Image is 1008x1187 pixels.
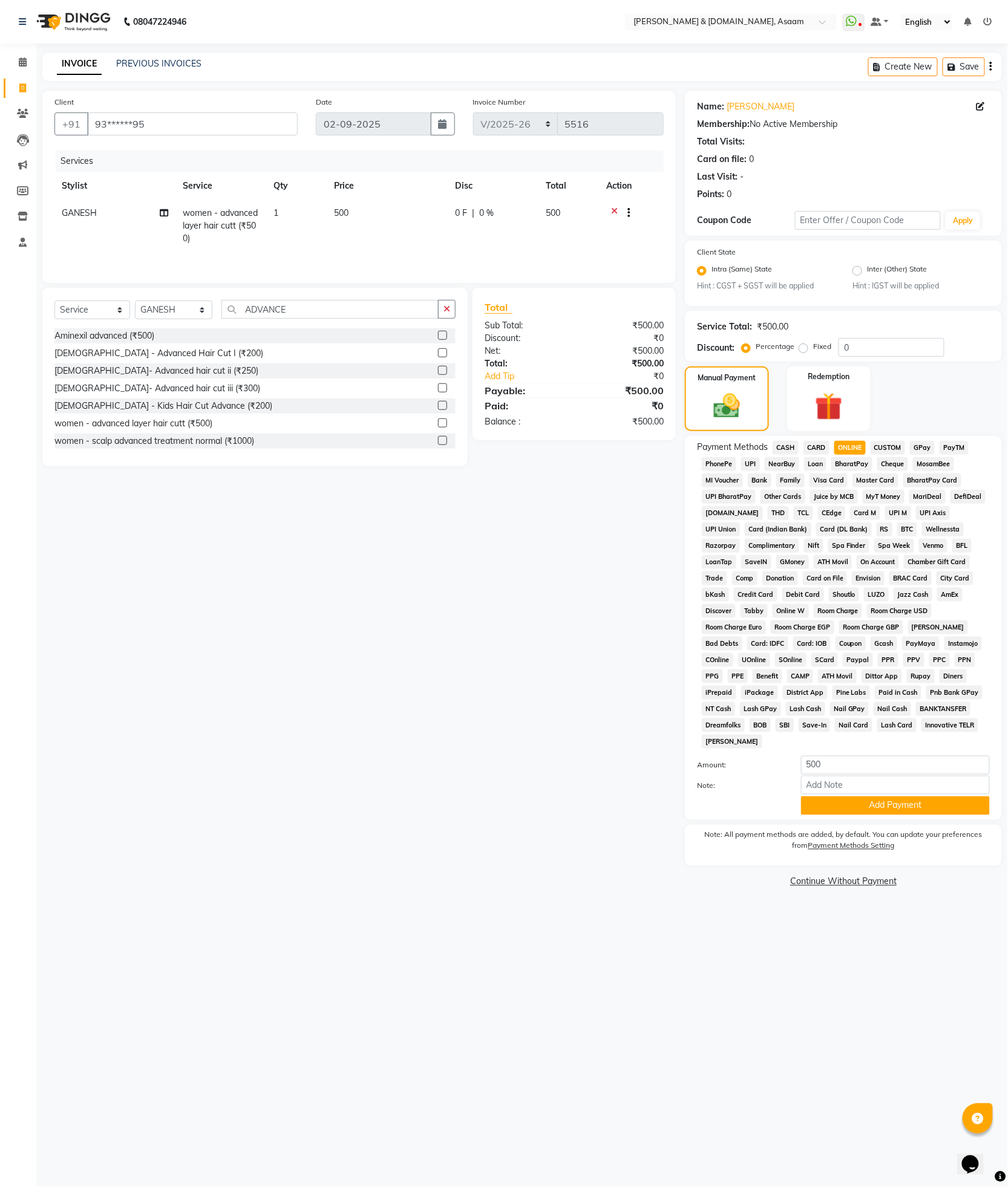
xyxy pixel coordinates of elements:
span: NearBuy [765,457,799,471]
span: Nail Card [835,718,872,732]
div: ₹0 [574,398,673,413]
div: ₹500.00 [574,345,673,357]
span: Pnb Bank GPay [926,686,983,700]
span: BTC [897,522,917,536]
span: Nail GPay [830,702,869,716]
span: Debit Card [782,588,824,602]
div: Balance : [476,415,574,428]
span: Card on File [803,571,848,585]
span: Discover [702,604,736,618]
span: iPrepaid [702,686,736,700]
div: Paid: [476,398,574,413]
span: SOnline [775,653,807,667]
span: LUZO [864,588,889,602]
span: Trade [702,571,727,585]
span: BANKTANSFER [916,702,970,716]
span: UOnline [738,653,770,667]
span: Spa Finder [828,539,870,553]
label: Client [54,97,74,108]
small: Hint : CGST + SGST will be applied [697,281,834,291]
img: _cash.svg [705,391,748,421]
span: Pine Labs [833,686,871,700]
div: ₹500.00 [574,319,673,332]
span: PayTM [940,441,969,455]
input: Amount [801,756,990,775]
input: Add Note [801,776,990,795]
div: Aminexil advanced (₹500) [54,330,154,342]
span: Paid in Cash [875,686,921,700]
a: Continue Without Payment [687,876,1000,888]
span: City Card [937,571,974,585]
span: | [472,207,474,220]
label: Fixed [813,341,831,352]
span: Credit Card [734,588,777,602]
span: DefiDeal [951,490,986,504]
label: Manual Payment [698,372,756,383]
span: 500 [334,207,349,218]
div: Name: [697,100,724,113]
span: Dittor App [862,669,902,683]
input: Search by Name/Mobile/Email/Code [87,112,298,135]
span: Wellnessta [922,522,964,536]
span: SaveIN [741,555,771,569]
label: Payment Methods Setting [808,841,895,851]
span: Card M [850,506,880,520]
span: PayMaya [902,637,940,651]
span: [DOMAIN_NAME] [702,506,763,520]
span: Lash GPay [740,702,781,716]
a: INVOICE [57,53,102,75]
span: UPI BharatPay [702,490,756,504]
span: Innovative TELR [921,718,978,732]
span: BharatPay Card [903,473,961,487]
div: Payable: [476,383,574,398]
div: ₹0 [574,332,673,345]
label: Amount: [688,760,791,771]
span: Room Charge EGP [771,620,834,634]
iframe: chat widget [957,1139,996,1175]
span: Envision [852,571,885,585]
span: AmEx [937,588,963,602]
th: Service [175,172,266,200]
img: _gift.svg [807,389,851,423]
span: Online W [773,604,809,618]
span: Card: IOB [793,637,831,651]
span: Other Cards [761,490,805,504]
span: CUSTOM [871,441,906,455]
input: Enter Offer / Coupon Code [795,211,941,230]
th: Disc [448,172,538,200]
span: Lash Cash [786,702,825,716]
span: CAMP [787,669,814,683]
span: Payment Methods [697,441,768,454]
span: ATH Movil [818,669,857,683]
span: Bad Debts [702,637,742,651]
div: Points: [697,188,724,201]
label: Intra (Same) State [712,264,772,278]
span: GPay [910,441,935,455]
th: Action [599,172,664,200]
span: BOB [750,718,771,732]
span: RS [877,522,893,536]
span: NT Cash [702,702,735,716]
a: [PERSON_NAME] [727,100,794,113]
button: Create New [868,57,938,76]
span: TCL [794,506,813,520]
span: Chamber Gift Card [904,555,970,569]
div: Net: [476,345,574,357]
span: Room Charge [814,604,863,618]
span: PhonePe [702,457,736,471]
span: PPR [878,653,898,667]
small: Hint : IGST will be applied [853,281,990,291]
span: Total [485,301,512,314]
span: Diners [940,669,967,683]
span: Tabby [741,604,768,618]
th: Total [538,172,599,200]
span: Nift [804,539,823,553]
button: Save [943,57,985,76]
span: [PERSON_NAME] [702,735,762,749]
span: Lash Card [877,718,917,732]
span: UPI Union [702,522,740,536]
span: CASH [773,441,799,455]
span: Room Charge Euro [702,620,766,634]
div: Sub Total: [476,319,574,332]
label: Redemption [808,371,849,382]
